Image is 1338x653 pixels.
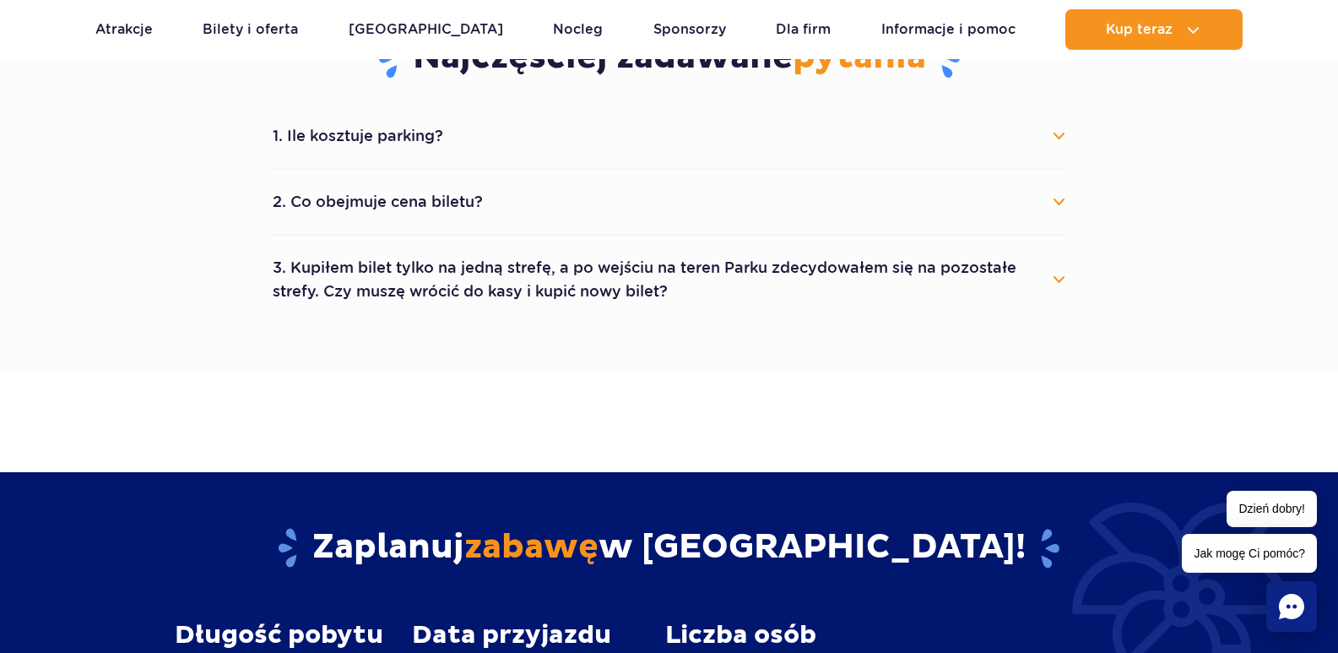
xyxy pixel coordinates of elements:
[464,526,599,569] span: zabawę
[553,9,603,50] a: Nocleg
[175,526,1163,570] h2: Zaplanuj w [GEOGRAPHIC_DATA]!
[776,9,831,50] a: Dla firm
[1227,491,1317,527] span: Dzień dobry!
[1065,9,1243,50] button: Kup teraz
[273,183,1066,220] button: 2. Co obejmuje cena biletu?
[1266,581,1317,632] div: Chat
[1182,534,1317,573] span: Jak mogę Ci pomóc?
[273,249,1066,310] button: 3. Kupiłem bilet tylko na jedną strefę, a po wejściu na teren Parku zdecydowałem się na pozostałe...
[273,117,1066,155] button: 1. Ile kosztuje parking?
[653,9,726,50] a: Sponsorzy
[349,9,503,50] a: [GEOGRAPHIC_DATA]
[665,621,816,650] span: Liczba osób
[203,9,298,50] a: Bilety i oferta
[95,9,153,50] a: Atrakcje
[175,621,383,650] span: Długość pobytu
[412,621,611,650] span: Data przyjazdu
[1106,22,1173,37] span: Kup teraz
[881,9,1016,50] a: Informacje i pomoc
